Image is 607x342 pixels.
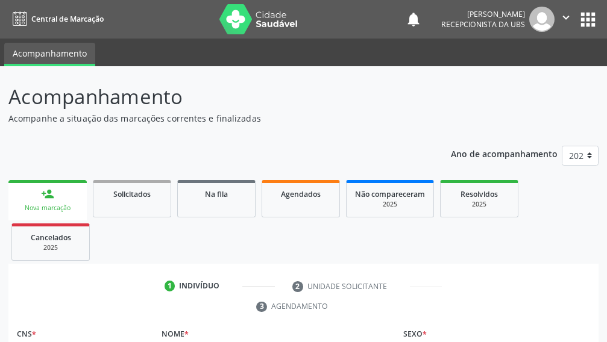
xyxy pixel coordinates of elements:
[281,189,321,199] span: Agendados
[4,43,95,66] a: Acompanhamento
[17,204,78,213] div: Nova marcação
[205,189,228,199] span: Na fila
[179,281,219,291] div: Indivíduo
[31,232,71,243] span: Cancelados
[355,200,425,209] div: 2025
[8,112,421,125] p: Acompanhe a situação das marcações correntes e finalizadas
[165,281,175,291] div: 1
[113,189,151,199] span: Solicitados
[441,9,525,19] div: [PERSON_NAME]
[441,19,525,30] span: Recepcionista da UBS
[529,7,555,32] img: img
[8,9,104,29] a: Central de Marcação
[405,11,422,28] button: notifications
[20,243,81,252] div: 2025
[577,9,599,30] button: apps
[8,82,421,112] p: Acompanhamento
[451,146,558,161] p: Ano de acompanhamento
[461,189,498,199] span: Resolvidos
[559,11,573,24] i: 
[41,187,54,201] div: person_add
[449,200,509,209] div: 2025
[31,14,104,24] span: Central de Marcação
[555,7,577,32] button: 
[355,189,425,199] span: Não compareceram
